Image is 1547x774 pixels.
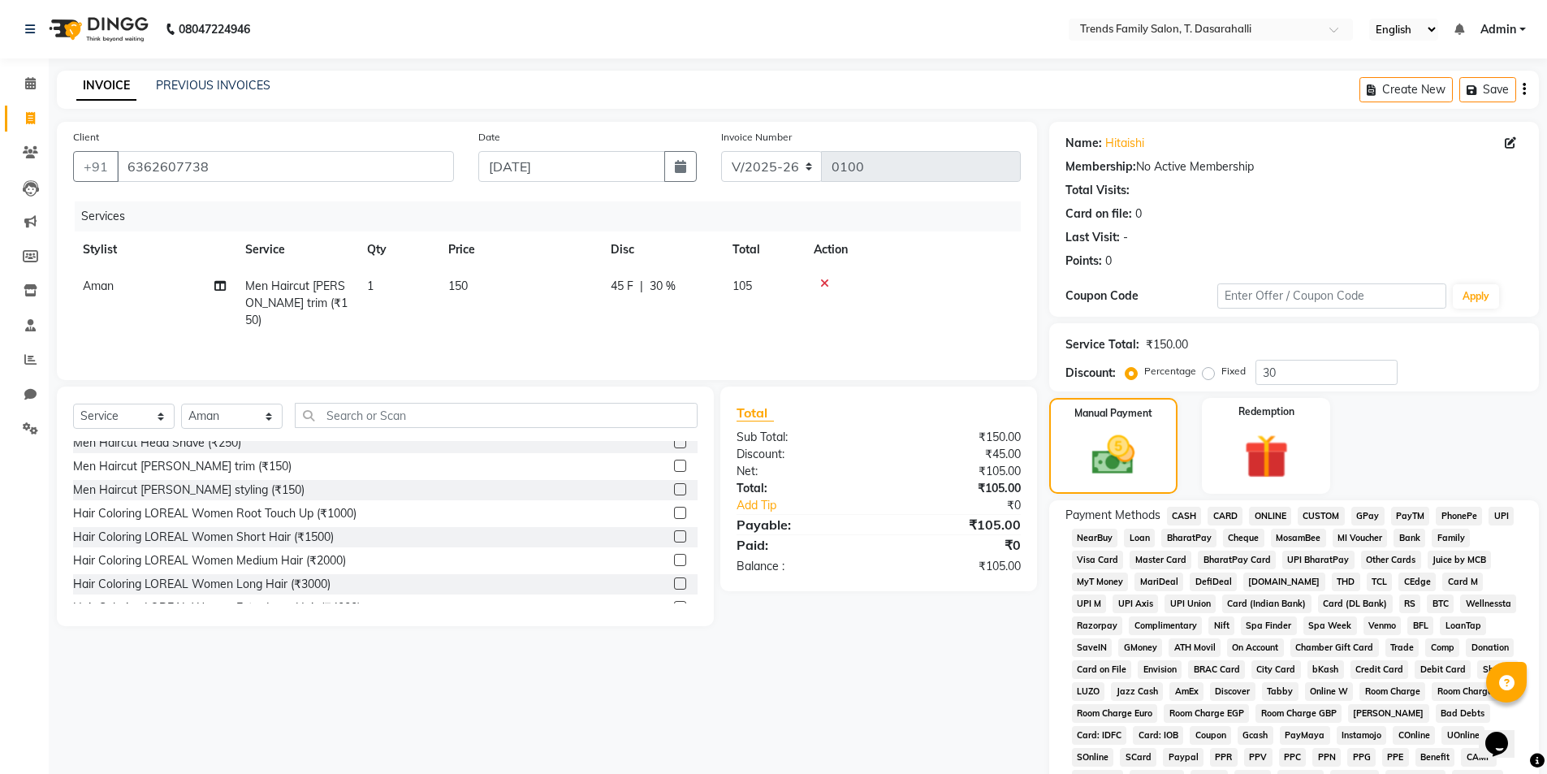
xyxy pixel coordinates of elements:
[1337,726,1387,745] span: Instamojo
[1333,529,1388,547] span: MI Voucher
[1123,229,1128,246] div: -
[1460,595,1516,613] span: Wellnessta
[1133,726,1183,745] span: Card: IOB
[1169,638,1221,657] span: ATH Movil
[1347,748,1376,767] span: PPG
[804,231,1021,268] th: Action
[73,599,361,616] div: Hair Coloring LOREAL Women Extra Long Hair (₹4000)
[721,130,792,145] label: Invoice Number
[1111,682,1163,701] span: Jazz Cash
[1312,748,1341,767] span: PPN
[1459,77,1516,102] button: Save
[478,130,500,145] label: Date
[1065,507,1160,524] span: Payment Methods
[905,497,1033,514] div: ₹0
[1350,660,1409,679] span: Credit Card
[1208,507,1242,525] span: CARD
[1198,551,1276,569] span: BharatPay Card
[1065,365,1116,382] div: Discount:
[1065,158,1523,175] div: No Active Membership
[1217,283,1446,309] input: Enter Offer / Coupon Code
[73,130,99,145] label: Client
[73,505,357,522] div: Hair Coloring LOREAL Women Root Touch Up (₹1000)
[73,458,292,475] div: Men Haircut [PERSON_NAME] trim (₹150)
[724,535,879,555] div: Paid:
[1074,406,1152,421] label: Manual Payment
[1427,595,1454,613] span: BTC
[1167,507,1202,525] span: CASH
[1290,638,1379,657] span: Chamber Gift Card
[1436,507,1482,525] span: PhonePe
[367,279,374,293] span: 1
[73,231,236,268] th: Stylist
[1188,660,1245,679] span: BRAC Card
[1065,158,1136,175] div: Membership:
[724,515,879,534] div: Payable:
[1163,748,1203,767] span: Paypal
[1134,573,1183,591] span: MariDeal
[1124,529,1155,547] span: Loan
[1065,229,1120,246] div: Last Visit:
[1130,551,1191,569] span: Master Card
[156,78,270,93] a: PREVIOUS INVOICES
[1440,616,1486,635] span: LoanTap
[737,404,774,422] span: Total
[1359,77,1453,102] button: Create New
[1165,595,1216,613] span: UPI Union
[1065,205,1132,223] div: Card on file:
[357,231,439,268] th: Qty
[1144,364,1196,378] label: Percentage
[1307,660,1344,679] span: bKash
[1479,709,1531,758] iframe: chat widget
[879,535,1033,555] div: ₹0
[1399,595,1421,613] span: RS
[1210,682,1255,701] span: Discover
[1105,135,1144,152] a: Hitaishi
[1367,573,1393,591] span: TCL
[1146,336,1188,353] div: ₹150.00
[1243,573,1325,591] span: [DOMAIN_NAME]
[1385,638,1420,657] span: Trade
[1065,182,1130,199] div: Total Visits:
[76,71,136,101] a: INVOICE
[1348,704,1429,723] span: [PERSON_NAME]
[1432,682,1519,701] span: Room Charge USD
[724,429,879,446] div: Sub Total:
[1466,638,1514,657] span: Donation
[73,151,119,182] button: +91
[1425,638,1459,657] span: Comp
[1279,748,1307,767] span: PPC
[179,6,250,52] b: 08047224946
[1382,748,1409,767] span: PPE
[1072,682,1105,701] span: LUZO
[1105,253,1112,270] div: 0
[73,552,346,569] div: Hair Coloring LOREAL Women Medium Hair (₹2000)
[1227,638,1284,657] span: On Account
[1351,507,1385,525] span: GPay
[724,463,879,480] div: Net:
[1391,507,1430,525] span: PayTM
[1251,660,1301,679] span: City Card
[83,279,114,293] span: Aman
[448,279,468,293] span: 150
[724,480,879,497] div: Total:
[1161,529,1216,547] span: BharatPay
[1072,704,1158,723] span: Room Charge Euro
[1208,616,1234,635] span: Nift
[1280,726,1330,745] span: PayMaya
[1393,726,1435,745] span: COnline
[1407,616,1433,635] span: BFL
[1249,507,1291,525] span: ONLINE
[1238,404,1294,419] label: Redemption
[1222,595,1311,613] span: Card (Indian Bank)
[1072,638,1113,657] span: SaveIN
[1072,573,1129,591] span: MyT Money
[1072,726,1127,745] span: Card: IDFC
[439,231,601,268] th: Price
[1480,21,1516,38] span: Admin
[75,201,1033,231] div: Services
[1190,726,1231,745] span: Coupon
[1065,135,1102,152] div: Name:
[1072,595,1107,613] span: UPI M
[1359,682,1425,701] span: Room Charge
